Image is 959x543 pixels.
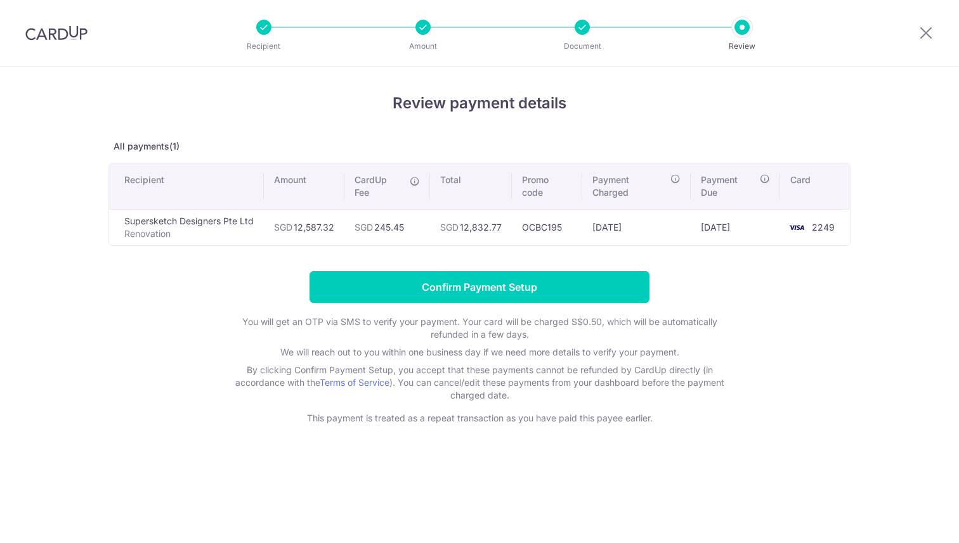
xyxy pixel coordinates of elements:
p: This payment is treated as a repeat transaction as you have paid this payee earlier. [226,412,733,425]
p: All payments(1) [108,140,851,153]
span: Payment Charged [592,174,667,199]
span: 2249 [812,222,835,233]
td: OCBC195 [512,209,582,245]
th: Card [780,163,850,209]
th: Total [430,163,512,209]
h4: Review payment details [108,92,851,115]
p: Recipient [217,40,311,53]
p: Review [695,40,789,53]
span: SGD [355,222,373,233]
td: [DATE] [582,209,691,245]
img: CardUp [25,25,88,41]
p: We will reach out to you within one business day if we need more details to verify your payment. [226,346,733,359]
iframe: Opens a widget where you can find more information [877,505,946,537]
td: [DATE] [691,209,780,245]
p: Document [535,40,629,53]
th: Promo code [512,163,582,209]
td: 245.45 [344,209,430,245]
span: SGD [274,222,292,233]
input: Confirm Payment Setup [310,271,649,303]
p: By clicking Confirm Payment Setup, you accept that these payments cannot be refunded by CardUp di... [226,364,733,402]
p: You will get an OTP via SMS to verify your payment. Your card will be charged S$0.50, which will ... [226,316,733,341]
a: Terms of Service [320,377,389,388]
th: Amount [264,163,344,209]
td: Supersketch Designers Pte Ltd [109,209,264,245]
span: Payment Due [701,174,756,199]
span: CardUp Fee [355,174,403,199]
span: SGD [440,222,459,233]
td: 12,832.77 [430,209,512,245]
td: 12,587.32 [264,209,344,245]
th: Recipient [109,163,264,209]
p: Renovation [124,227,254,240]
img: <span class="translation_missing" title="translation missing: en.account_steps.new_confirm_form.b... [784,220,809,235]
p: Amount [376,40,470,53]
